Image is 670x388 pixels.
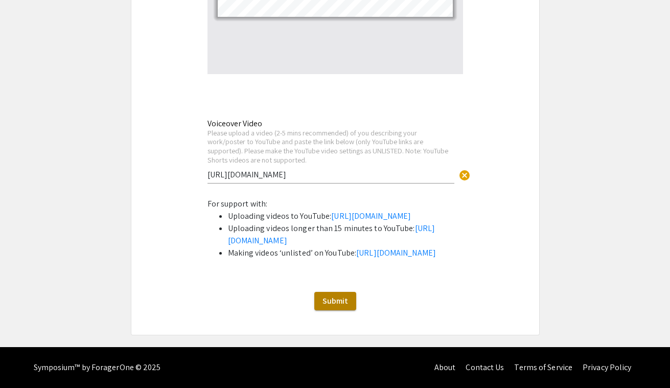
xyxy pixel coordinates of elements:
button: Clear [454,164,475,185]
a: Privacy Policy [583,362,631,373]
a: [URL][DOMAIN_NAME] [331,211,411,221]
button: Submit [314,292,356,310]
input: Type Here [207,169,454,180]
iframe: Chat [8,342,43,380]
a: [URL][DOMAIN_NAME] [356,247,436,258]
div: Symposium™ by ForagerOne © 2025 [34,347,161,388]
span: For support with: [207,198,268,209]
a: Terms of Service [514,362,572,373]
a: About [434,362,456,373]
a: [URL][DOMAIN_NAME] [228,223,435,246]
mat-label: Voiceover Video [207,118,262,129]
li: Uploading videos to YouTube: [228,210,463,222]
li: Uploading videos longer than 15 minutes to YouTube: [228,222,463,247]
li: Making videos ‘unlisted’ on YouTube: [228,247,463,259]
span: Submit [322,295,348,306]
a: Contact Us [466,362,504,373]
span: cancel [458,169,471,181]
div: Please upload a video (2-5 mins recommended) of you describing your work/poster to YouTube and pa... [207,128,454,164]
